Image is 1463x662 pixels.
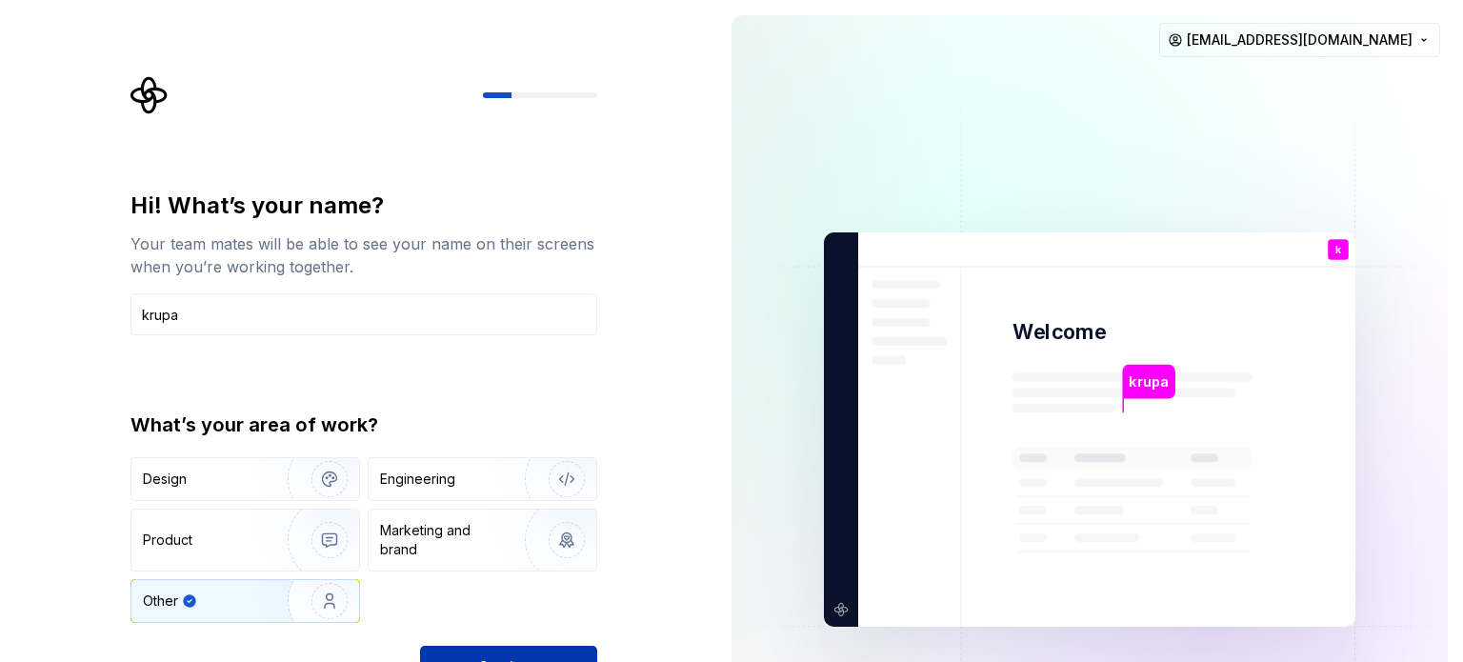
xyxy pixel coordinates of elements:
div: Your team mates will be able to see your name on their screens when you’re working together. [130,232,597,278]
div: Product [143,531,192,550]
input: Han Solo [130,293,597,335]
p: k [1335,245,1341,255]
div: Marketing and brand [380,521,509,559]
svg: Supernova Logo [130,76,169,114]
span: [EMAIL_ADDRESS][DOMAIN_NAME] [1187,30,1413,50]
div: What’s your area of work? [130,411,597,438]
p: Welcome [1012,318,1106,346]
div: Engineering [380,470,455,489]
button: [EMAIL_ADDRESS][DOMAIN_NAME] [1159,23,1440,57]
div: Other [143,592,178,611]
p: krupa [1129,371,1168,392]
div: Hi! What’s your name? [130,191,597,221]
div: Design [143,470,187,489]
